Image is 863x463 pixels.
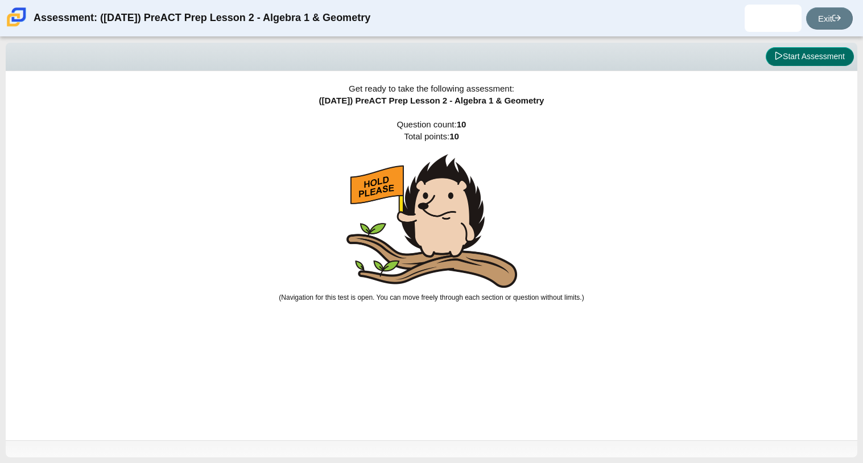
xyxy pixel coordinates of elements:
[449,131,459,141] b: 10
[806,7,853,30] a: Exit
[346,154,517,288] img: hedgehog-hold-please.png
[457,119,466,129] b: 10
[319,96,544,105] span: ([DATE]) PreACT Prep Lesson 2 - Algebra 1 & Geometry
[279,293,584,301] small: (Navigation for this test is open. You can move freely through each section or question without l...
[279,119,584,301] span: Question count: Total points:
[34,5,370,32] div: Assessment: ([DATE]) PreACT Prep Lesson 2 - Algebra 1 & Geometry
[5,21,28,31] a: Carmen School of Science & Technology
[766,47,854,67] button: Start Assessment
[5,5,28,29] img: Carmen School of Science & Technology
[349,84,514,93] span: Get ready to take the following assessment:
[764,9,782,27] img: yanieliz.santiago.pfMfgn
